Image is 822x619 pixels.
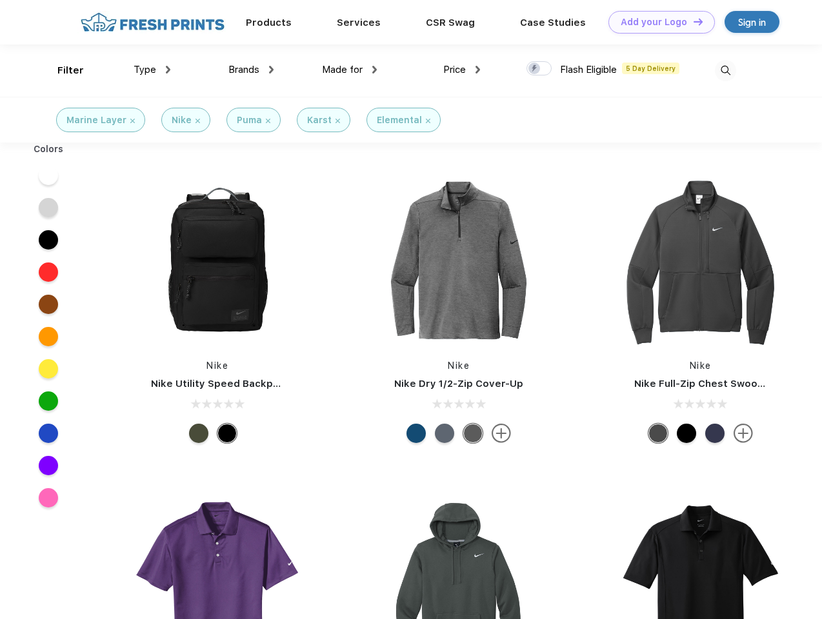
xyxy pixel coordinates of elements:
[246,17,292,28] a: Products
[492,424,511,443] img: more.svg
[269,66,274,74] img: dropdown.png
[217,424,237,443] div: Black
[715,60,736,81] img: desktop_search.svg
[443,64,466,75] span: Price
[228,64,259,75] span: Brands
[448,360,470,371] a: Nike
[476,66,480,74] img: dropdown.png
[463,424,483,443] div: Black Heather
[694,18,703,25] img: DT
[621,17,687,28] div: Add your Logo
[373,175,545,346] img: func=resize&h=266
[634,378,806,389] a: Nike Full-Zip Chest Swoosh Jacket
[24,142,74,156] div: Colors
[266,119,270,123] img: filter_cancel.svg
[394,378,523,389] a: Nike Dry 1/2-Zip Cover-Up
[690,360,712,371] a: Nike
[166,66,170,74] img: dropdown.png
[77,11,228,34] img: fo%20logo%202.webp
[151,378,290,389] a: Nike Utility Speed Backpack
[377,113,422,127] div: Elemental
[734,424,753,443] img: more.svg
[195,119,200,123] img: filter_cancel.svg
[435,424,454,443] div: Navy Heather
[738,15,766,30] div: Sign in
[132,175,303,346] img: func=resize&h=266
[336,119,340,123] img: filter_cancel.svg
[648,424,668,443] div: Anthracite
[66,113,126,127] div: Marine Layer
[372,66,377,74] img: dropdown.png
[237,113,262,127] div: Puma
[337,17,381,28] a: Services
[307,113,332,127] div: Karst
[189,424,208,443] div: Cargo Khaki
[705,424,725,443] div: Midnight Navy
[622,63,679,74] span: 5 Day Delivery
[134,64,156,75] span: Type
[677,424,696,443] div: Black
[406,424,426,443] div: Gym Blue
[206,360,228,371] a: Nike
[57,63,84,78] div: Filter
[725,11,779,33] a: Sign in
[615,175,787,346] img: func=resize&h=266
[560,64,617,75] span: Flash Eligible
[426,119,430,123] img: filter_cancel.svg
[130,119,135,123] img: filter_cancel.svg
[172,113,192,127] div: Nike
[322,64,363,75] span: Made for
[426,17,475,28] a: CSR Swag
